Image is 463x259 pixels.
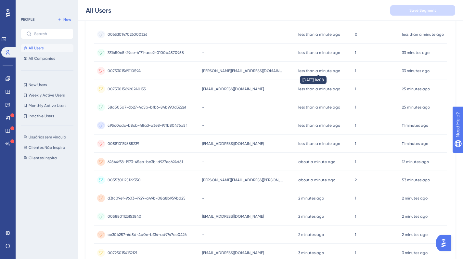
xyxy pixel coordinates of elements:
[402,232,428,237] time: 2 minutes ago
[108,86,146,92] span: 007530156920240133
[29,56,55,61] span: All Companies
[29,82,47,87] span: New Users
[202,250,264,255] span: [EMAIL_ADDRESS][DOMAIN_NAME]
[402,69,430,73] time: 33 minutes ago
[409,8,436,13] span: Save Segment
[202,159,204,164] span: -
[402,105,430,110] time: 25 minutes ago
[298,123,340,128] time: less than a minute ago
[298,178,335,182] time: about a minute ago
[29,145,65,150] span: Clientes Não Inspira
[298,214,324,219] time: 2 minutes ago
[390,5,455,16] button: Save Segment
[402,160,429,164] time: 12 minutes ago
[108,250,137,255] span: 007250154132121
[402,87,430,91] time: 25 minutes ago
[21,44,73,52] button: All Users
[355,141,356,146] span: 1
[29,93,65,98] span: Weekly Active Users
[108,214,141,219] span: 0058801123153840
[108,196,186,201] span: d3fc09ef-9603-4929-a49b-08a8b959bd25
[202,141,264,146] span: [EMAIL_ADDRESS][DOMAIN_NAME]
[21,81,73,89] button: New Users
[108,32,147,37] span: 006530147026000326
[108,232,186,237] span: ce304257-6d5d-4b0e-bf34-ad9747ce0426
[355,232,356,237] span: 1
[402,32,444,37] time: less than a minute ago
[298,50,340,55] time: less than a minute ago
[108,141,139,146] span: 005810139885239
[298,160,335,164] time: about a minute ago
[29,155,57,161] span: Clientes Inspira
[202,86,264,92] span: [EMAIL_ADDRESS][DOMAIN_NAME]
[21,133,77,141] button: Usuários sem vínculo
[298,232,324,237] time: 2 minutes ago
[355,214,356,219] span: 1
[298,32,340,37] time: less than a minute ago
[21,154,77,162] button: Clientes Inspira
[29,103,66,108] span: Monthly Active Users
[202,214,264,219] span: [EMAIL_ADDRESS][DOMAIN_NAME]
[298,105,340,110] time: less than a minute ago
[402,196,428,201] time: 2 minutes ago
[355,86,356,92] span: 1
[86,6,111,15] div: All Users
[202,232,204,237] span: -
[21,55,73,62] button: All Companies
[355,50,356,55] span: 1
[21,17,34,22] div: PEOPLE
[29,45,44,51] span: All Users
[21,112,73,120] button: Inactive Users
[21,91,73,99] button: Weekly Active Users
[298,196,324,201] time: 2 minutes ago
[21,102,73,110] button: Monthly Active Users
[355,123,356,128] span: 1
[402,251,428,255] time: 3 minutes ago
[402,214,428,219] time: 2 minutes ago
[108,123,187,128] span: c95c0cdc-b8cb-48a3-a3e8-97fb80476b5f
[402,123,428,128] time: 11 minutes ago
[29,113,54,119] span: Inactive Users
[202,196,204,201] span: -
[29,135,66,140] span: Usuários sem vínculo
[355,177,357,183] span: 2
[202,68,283,73] span: [PERSON_NAME][EMAIL_ADDRESS][DOMAIN_NAME]
[355,196,356,201] span: 1
[298,69,340,73] time: less than a minute ago
[298,251,324,255] time: 3 minutes ago
[15,2,41,9] span: Need Help?
[202,177,283,183] span: [PERSON_NAME][EMAIL_ADDRESS][PERSON_NAME][DOMAIN_NAME]
[355,105,356,110] span: 1
[298,87,340,91] time: less than a minute ago
[436,233,455,253] iframe: UserGuiding AI Assistant Launcher
[55,16,73,23] button: New
[108,68,141,73] span: 0075301569110594
[21,144,77,151] button: Clientes Não Inspira
[355,68,356,73] span: 1
[355,32,357,37] span: 0
[63,17,71,22] span: New
[108,105,186,110] span: 58a505a7-6b27-4c5b-bfb6-84b990d322ef
[402,141,428,146] time: 11 minutes ago
[202,105,204,110] span: -
[108,177,141,183] span: 0055301125122350
[202,50,204,55] span: -
[202,123,204,128] span: -
[355,159,356,164] span: 1
[108,159,183,164] span: 62844f38-1973-45ea-bc3b-d927ec694d81
[402,178,430,182] time: 53 minutes ago
[34,32,68,36] input: Search
[108,50,184,55] span: 331450c5-29ce-4171-ace2-0100b4570958
[402,50,430,55] time: 33 minutes ago
[298,141,340,146] time: less than a minute ago
[355,250,356,255] span: 1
